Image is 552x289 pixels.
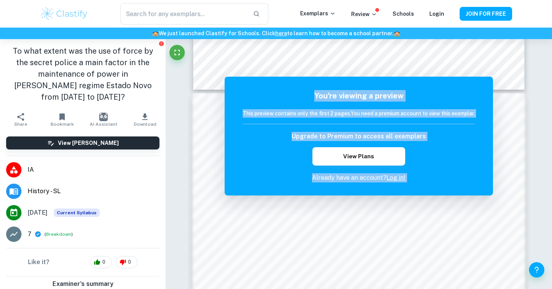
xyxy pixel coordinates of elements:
[83,109,124,130] button: AI Assistant
[54,209,100,217] div: This exemplar is based on the current syllabus. Feel free to refer to it for inspiration/ideas wh...
[3,279,163,289] h6: Examiner's summary
[14,122,27,127] span: Share
[40,6,89,21] img: Clastify logo
[134,122,156,127] span: Download
[116,256,138,268] div: 0
[6,136,159,149] button: View [PERSON_NAME]
[51,122,74,127] span: Bookmark
[28,208,48,217] span: [DATE]
[58,139,119,147] h6: View [PERSON_NAME]
[6,45,159,103] h1: To what extent was the use of force by the secret police a main factor in the maintenance of powe...
[386,174,406,181] a: Log in!
[300,9,336,18] p: Exemplars
[28,230,31,239] p: 7
[152,30,159,36] span: 🏫
[124,109,166,130] button: Download
[243,173,475,182] p: Already have an account?
[90,256,112,268] div: 0
[169,45,185,60] button: Fullscreen
[158,41,164,46] button: Report issue
[28,165,159,174] span: IA
[394,30,400,36] span: 🏫
[44,231,73,238] span: ( )
[243,109,475,118] h6: This preview contains only the first 2 pages. You need a premium account to view this exemplar.
[351,10,377,18] p: Review
[120,3,247,25] input: Search for any exemplars...
[393,11,414,17] a: Schools
[124,258,135,266] span: 0
[529,262,544,278] button: Help and Feedback
[312,147,405,166] button: View Plans
[292,132,426,141] h6: Upgrade to Premium to access all exemplars
[98,258,110,266] span: 0
[2,29,550,38] h6: We just launched Clastify for Schools. Click to learn how to become a school partner.
[28,258,49,267] h6: Like it?
[28,187,159,196] span: History - SL
[243,90,475,102] h5: You're viewing a preview
[99,113,108,121] img: AI Assistant
[46,231,71,238] button: Breakdown
[429,11,444,17] a: Login
[41,109,83,130] button: Bookmark
[90,122,117,127] span: AI Assistant
[460,7,512,21] button: JOIN FOR FREE
[275,30,287,36] a: here
[54,209,100,217] span: Current Syllabus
